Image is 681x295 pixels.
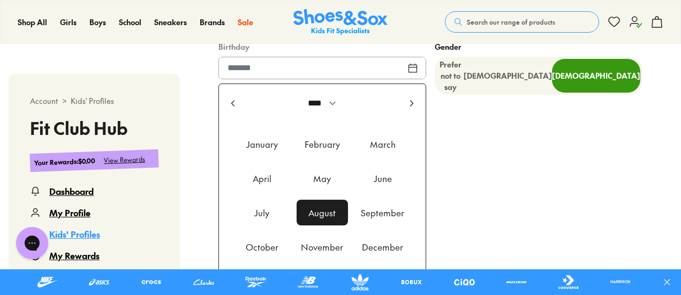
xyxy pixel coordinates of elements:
[154,17,187,27] span: Sneakers
[218,41,249,52] label: Birthday
[30,119,158,137] h3: Fit Club Hub
[200,17,225,28] a: Brands
[89,17,106,28] a: Boys
[236,234,288,260] div: October
[236,131,288,157] div: January
[297,131,349,157] div: February
[104,154,146,165] div: View Rewards
[18,17,47,27] span: Shop All
[34,156,96,168] div: Your Rewards : $0.00
[30,185,158,198] a: Dashboard
[62,95,66,107] span: >
[49,228,100,240] div: Kids' Profiles
[357,131,408,157] div: March
[435,41,461,52] label: Gender
[467,17,555,27] span: Search our range of products
[236,200,288,225] div: July
[49,206,90,219] div: My Profile
[30,95,58,107] span: Account
[119,17,141,27] span: School
[49,185,94,198] div: Dashboard
[297,200,349,225] div: August
[297,234,349,260] div: November
[30,228,158,240] a: Kids' Profiles
[238,17,253,27] span: Sale
[30,206,158,219] a: My Profile
[154,17,187,28] a: Sneakers
[445,11,599,33] button: Search our range of products
[11,223,54,263] iframe: Gorgias live chat messenger
[60,17,77,28] a: Girls
[89,17,106,27] span: Boys
[71,95,114,107] span: Kids' Profiles
[236,165,288,191] div: April
[357,165,408,191] div: June
[200,17,225,27] span: Brands
[297,165,349,191] div: May
[49,249,100,262] div: My Rewards
[18,17,47,28] a: Shop All
[119,17,141,28] a: School
[357,234,408,260] div: December
[60,17,77,27] span: Girls
[30,249,158,262] a: My Rewards
[357,200,408,225] div: September
[238,17,253,28] a: Sale
[293,9,388,35] img: SNS_Logo_Responsive.svg
[293,9,388,35] a: Shoes & Sox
